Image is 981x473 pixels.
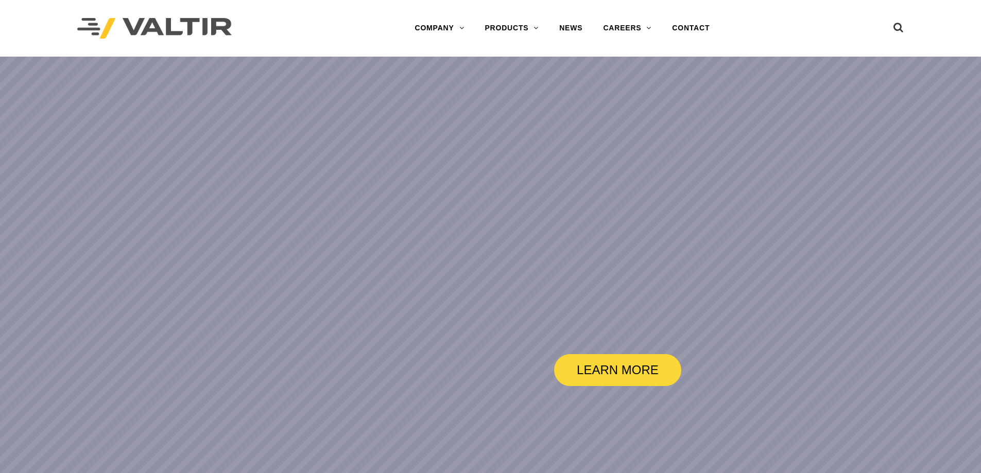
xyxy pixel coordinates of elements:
a: NEWS [549,18,593,39]
img: Valtir [77,18,232,39]
a: PRODUCTS [474,18,549,39]
a: COMPANY [404,18,474,39]
a: CONTACT [662,18,720,39]
a: CAREERS [593,18,662,39]
a: LEARN MORE [554,354,681,386]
